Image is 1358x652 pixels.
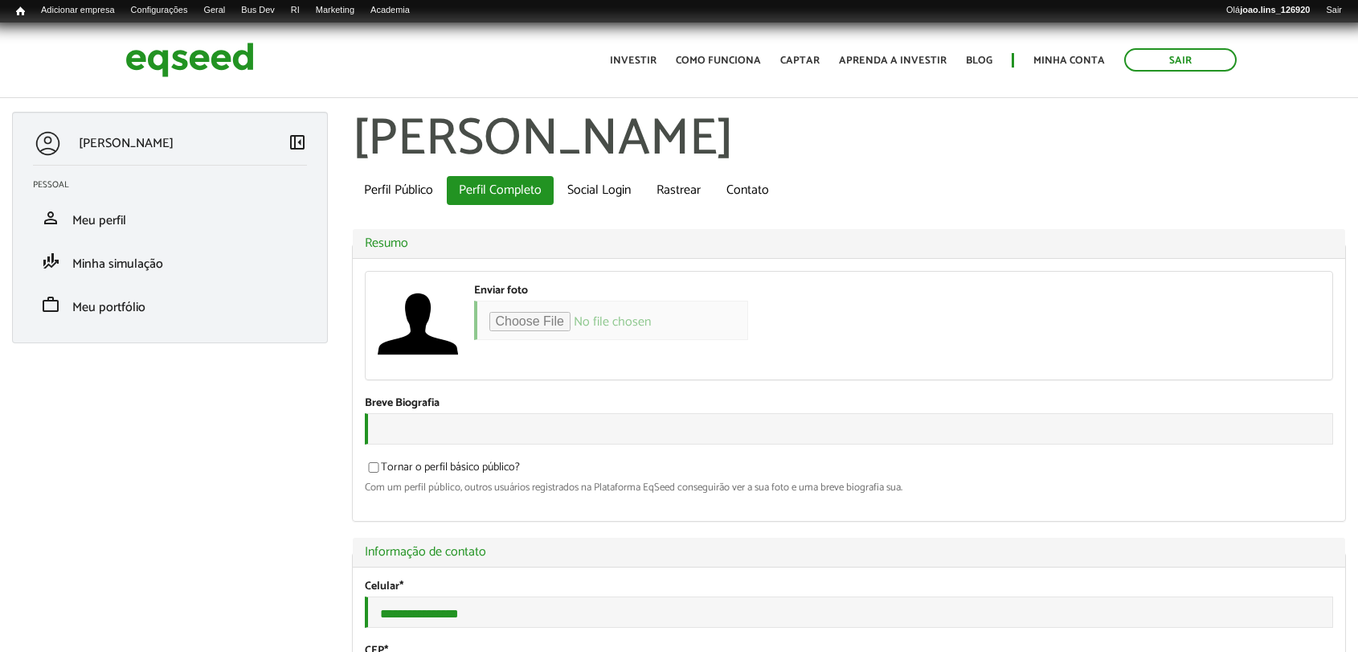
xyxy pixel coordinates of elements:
input: Tornar o perfil básico público? [359,462,388,473]
a: Captar [780,55,820,66]
a: Resumo [365,237,1334,250]
a: Olájoao.lins_126920 [1218,4,1318,17]
p: [PERSON_NAME] [79,136,174,151]
span: finance_mode [41,252,60,271]
label: Tornar o perfil básico público? [365,462,520,478]
a: Como funciona [676,55,761,66]
h2: Pessoal [33,180,319,190]
img: Foto de Joelson Silva Oliveira [378,284,458,364]
li: Meu portfólio [21,283,319,326]
span: Meu portfólio [72,297,145,318]
a: Informação de contato [365,546,1334,559]
a: Investir [610,55,657,66]
span: left_panel_close [288,133,307,152]
a: Geral [195,4,233,17]
span: work [41,295,60,314]
a: personMeu perfil [33,208,307,228]
img: EqSeed [125,39,254,81]
a: Aprenda a investir [839,55,947,66]
label: Breve Biografia [365,398,440,409]
li: Minha simulação [21,240,319,283]
span: Meu perfil [72,210,126,232]
a: Minha conta [1033,55,1105,66]
a: Início [8,4,33,19]
li: Meu perfil [21,196,319,240]
a: Sair [1318,4,1350,17]
a: Sair [1124,48,1237,72]
a: Academia [362,4,418,17]
a: Perfil Público [352,176,445,205]
a: Contato [714,176,781,205]
a: RI [283,4,308,17]
div: Com um perfil público, outros usuários registrados na Plataforma EqSeed conseguirão ver a sua fot... [365,482,1334,493]
label: Enviar foto [474,285,528,297]
label: Celular [365,581,403,593]
a: Perfil Completo [447,176,554,205]
strong: joao.lins_126920 [1240,5,1310,14]
span: person [41,208,60,228]
a: Configurações [123,4,196,17]
a: finance_modeMinha simulação [33,252,307,271]
a: Colapsar menu [288,133,307,155]
a: Social Login [555,176,643,205]
a: Marketing [308,4,362,17]
a: Rastrear [644,176,713,205]
span: Início [16,6,25,17]
span: Minha simulação [72,253,163,275]
h1: [PERSON_NAME] [352,112,1347,168]
a: Adicionar empresa [33,4,123,17]
span: Este campo é obrigatório. [399,577,403,596]
a: Blog [966,55,992,66]
a: workMeu portfólio [33,295,307,314]
a: Ver perfil do usuário. [378,284,458,364]
a: Bus Dev [233,4,283,17]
